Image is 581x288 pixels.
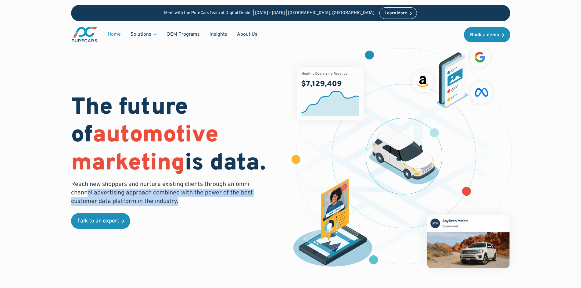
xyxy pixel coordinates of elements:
div: Solutions [131,31,151,38]
span: automotive marketing [71,121,218,178]
a: main [71,26,98,43]
a: Insights [205,29,232,40]
img: mockup of facebook post [416,203,521,279]
p: Meet with the PureCars Team at Digital Dealer | [DATE] - [DATE] | [GEOGRAPHIC_DATA], [GEOGRAPHIC_... [164,11,375,16]
a: Learn More [379,7,417,19]
a: Home [103,29,126,40]
img: ads on social media and advertising partners [409,44,496,108]
div: Talk to an expert [77,219,119,224]
img: persona of a buyer [287,179,378,269]
img: purecars logo [71,26,98,43]
a: About Us [232,29,262,40]
a: Talk to an expert [71,213,130,229]
a: Book a demo [464,27,510,42]
img: chart showing monthly dealership revenue of $7m [297,67,364,120]
p: Reach new shoppers and nurture existing clients through an omni-channel advertising approach comb... [71,180,256,206]
img: illustration of a vehicle [369,129,439,184]
h1: The future of is data. [71,94,283,178]
div: Learn More [385,11,407,16]
a: OEM Programs [162,29,205,40]
div: Book a demo [470,33,499,37]
div: Solutions [126,29,162,40]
